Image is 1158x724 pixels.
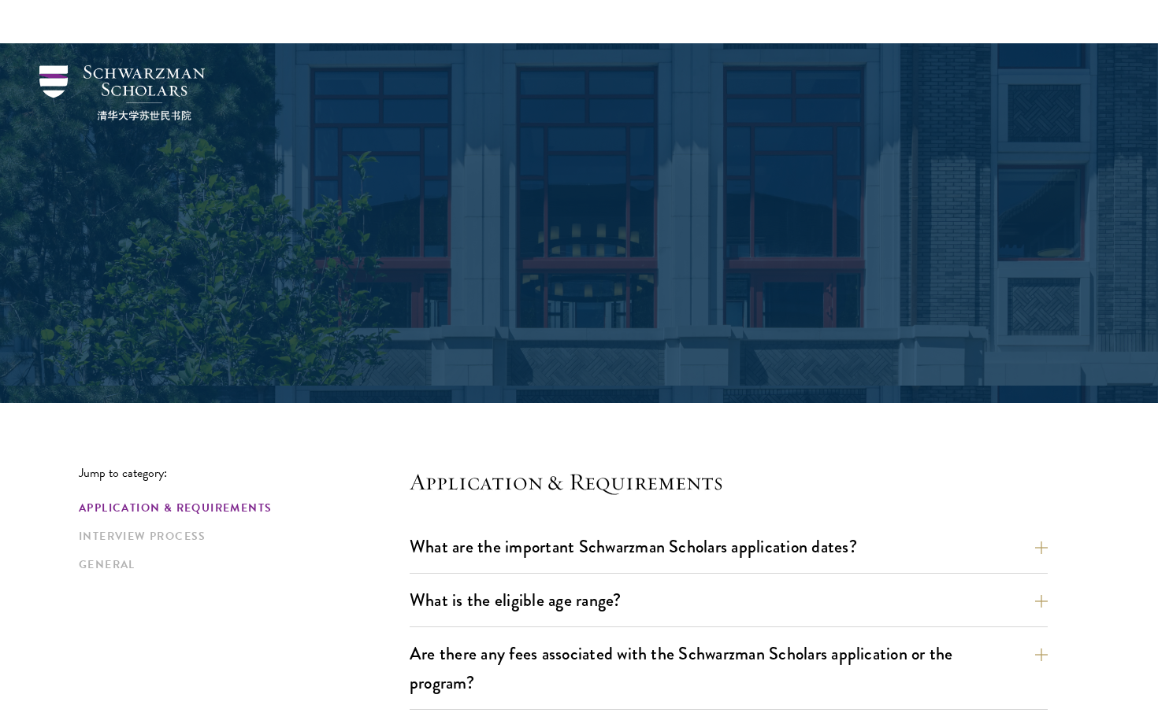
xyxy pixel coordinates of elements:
a: Interview Process [79,528,400,545]
button: What is the eligible age range? [410,582,1048,618]
a: General [79,556,400,573]
img: Schwarzman Scholars [39,65,205,120]
p: Jump to category: [79,466,410,480]
button: What are the important Schwarzman Scholars application dates? [410,529,1048,564]
button: Are there any fees associated with the Schwarzman Scholars application or the program? [410,636,1048,700]
h4: Application & Requirements [410,466,1048,497]
a: Application & Requirements [79,500,400,516]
